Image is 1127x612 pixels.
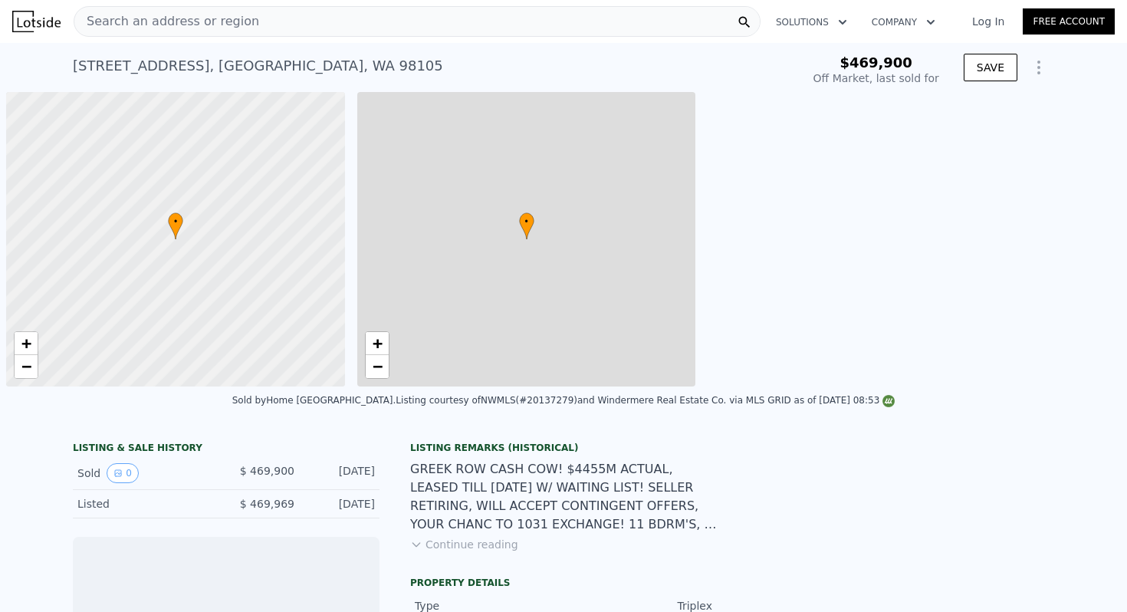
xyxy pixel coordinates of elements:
a: Free Account [1023,8,1115,35]
button: Continue reading [410,537,518,552]
span: − [21,357,31,376]
div: • [168,212,183,239]
button: Show Options [1024,52,1054,83]
div: Listed [77,496,214,512]
span: $469,900 [839,54,912,71]
a: Zoom in [15,332,38,355]
span: • [168,215,183,229]
a: Log In [954,14,1023,29]
span: • [519,215,534,229]
span: + [372,334,382,353]
button: Company [859,8,948,36]
div: • [519,212,534,239]
span: $ 469,900 [240,465,294,477]
div: Listing courtesy of NWMLS (#20137279) and Windermere Real Estate Co. via MLS GRID as of [DATE] 08:53 [396,395,895,406]
span: Search an address or region [74,12,259,31]
img: NWMLS Logo [882,395,895,407]
img: Lotside [12,11,61,32]
div: [DATE] [307,463,375,483]
div: [STREET_ADDRESS] , [GEOGRAPHIC_DATA] , WA 98105 [73,55,443,77]
div: GREEK ROW CASH COW! $4455M ACTUAL, LEASED TILL [DATE] W/ WAITING LIST! SELLER RETIRING, WILL ACCE... [410,460,717,534]
span: + [21,334,31,353]
button: View historical data [107,463,139,483]
div: Listing Remarks (Historical) [410,442,717,454]
span: − [372,357,382,376]
div: Property details [410,577,717,589]
div: Sold [77,463,214,483]
span: $ 469,969 [240,498,294,510]
button: SAVE [964,54,1017,81]
a: Zoom out [366,355,389,378]
a: Zoom in [366,332,389,355]
button: Solutions [764,8,859,36]
div: [DATE] [307,496,375,512]
div: Off Market, last sold for [813,71,939,86]
a: Zoom out [15,355,38,378]
div: LISTING & SALE HISTORY [73,442,379,457]
div: Sold by Home [GEOGRAPHIC_DATA] . [232,395,396,406]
